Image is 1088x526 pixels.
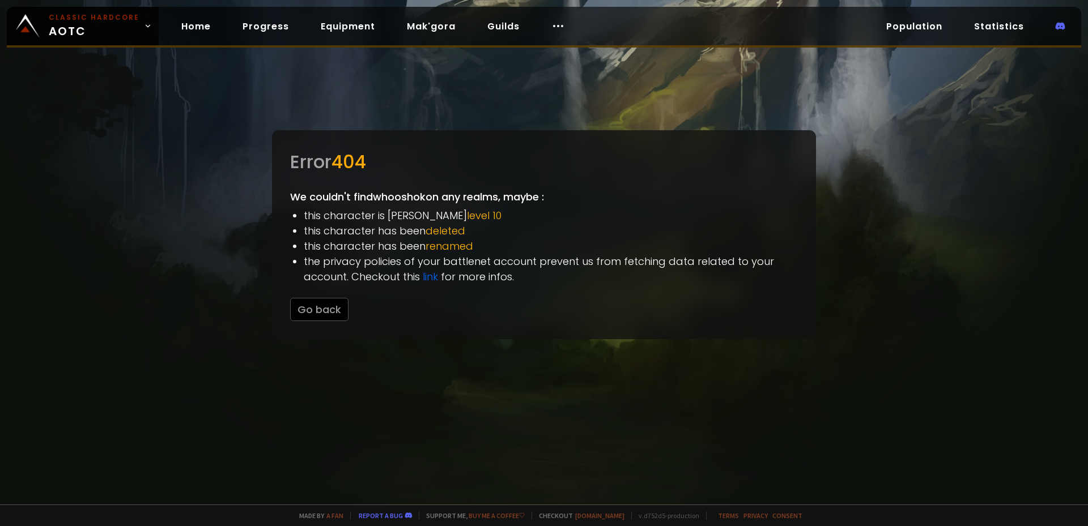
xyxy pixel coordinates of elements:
[304,238,798,254] li: this character has been
[423,270,438,284] a: link
[359,511,403,520] a: Report a bug
[631,511,699,520] span: v. d752d5 - production
[398,15,465,38] a: Mak'gora
[304,208,798,223] li: this character is [PERSON_NAME]
[965,15,1033,38] a: Statistics
[233,15,298,38] a: Progress
[419,511,525,520] span: Support me,
[49,12,139,40] span: AOTC
[290,298,348,321] button: Go back
[772,511,802,520] a: Consent
[304,254,798,284] li: the privacy policies of your battlenet account prevent us from fetching data related to your acco...
[7,7,159,45] a: Classic HardcoreAOTC
[304,223,798,238] li: this character has been
[426,224,465,238] span: deleted
[290,302,348,317] a: Go back
[292,511,343,520] span: Made by
[743,511,768,520] a: Privacy
[469,511,525,520] a: Buy me a coffee
[290,148,798,176] div: Error
[877,15,951,38] a: Population
[312,15,384,38] a: Equipment
[172,15,220,38] a: Home
[49,12,139,23] small: Classic Hardcore
[326,511,343,520] a: a fan
[331,149,366,174] span: 404
[478,15,529,38] a: Guilds
[467,208,501,223] span: level 10
[718,511,739,520] a: Terms
[426,239,473,253] span: renamed
[532,511,624,520] span: Checkout
[272,130,816,339] div: We couldn't find whooshok on any realms, maybe :
[575,511,624,520] a: [DOMAIN_NAME]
